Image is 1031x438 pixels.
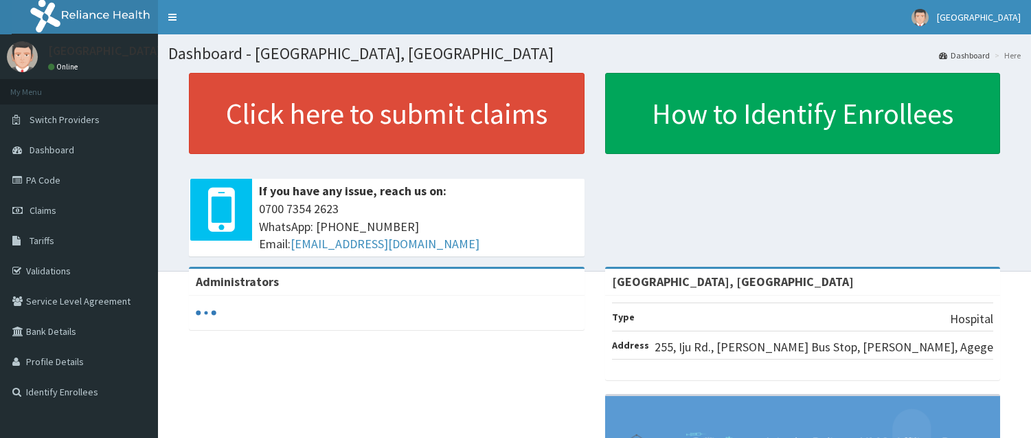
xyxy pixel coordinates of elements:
a: [EMAIL_ADDRESS][DOMAIN_NAME] [291,236,479,252]
b: Administrators [196,274,279,289]
span: 0700 7354 2623 WhatsApp: [PHONE_NUMBER] Email: [259,200,578,253]
b: If you have any issue, reach us on: [259,183,446,199]
img: User Image [911,9,929,26]
a: How to Identify Enrollees [605,73,1001,154]
a: Click here to submit claims [189,73,585,154]
img: User Image [7,41,38,72]
p: Hospital [950,310,993,328]
a: Dashboard [939,50,990,61]
a: Online [48,62,81,72]
b: Address [612,339,649,351]
svg: audio-loading [196,303,216,323]
span: Tariffs [30,234,54,247]
li: Here [991,50,1021,61]
strong: [GEOGRAPHIC_DATA], [GEOGRAPHIC_DATA] [612,274,854,289]
b: Type [612,311,635,323]
span: Claims [30,204,56,217]
span: [GEOGRAPHIC_DATA] [937,11,1021,23]
span: Switch Providers [30,113,100,126]
p: 255, Iju Rd., [PERSON_NAME] Bus Stop, [PERSON_NAME], Agege [655,338,993,356]
p: [GEOGRAPHIC_DATA] [48,45,161,57]
h1: Dashboard - [GEOGRAPHIC_DATA], [GEOGRAPHIC_DATA] [168,45,1021,63]
span: Dashboard [30,144,74,156]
